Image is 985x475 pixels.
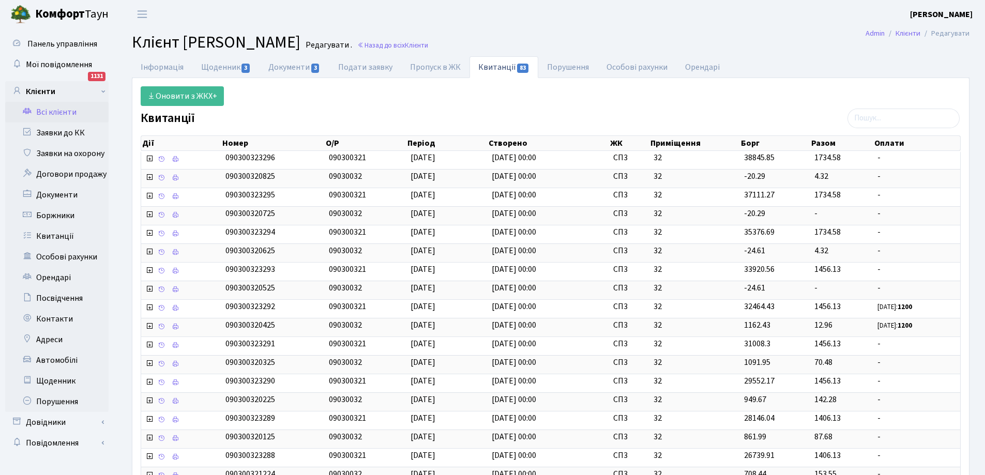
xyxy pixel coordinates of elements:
[329,152,366,163] span: 090300321
[5,391,109,412] a: Порушення
[492,171,536,182] span: [DATE] 00:00
[5,412,109,433] a: Довідники
[5,433,109,453] a: Повідомлення
[492,152,536,163] span: [DATE] 00:00
[10,4,31,25] img: logo.png
[5,350,109,371] a: Автомобілі
[132,30,300,54] span: Клієнт [PERSON_NAME]
[654,282,736,294] span: 32
[411,319,435,331] span: [DATE]
[411,412,435,424] span: [DATE]
[910,8,973,21] a: [PERSON_NAME]
[744,338,770,349] span: 31008.3
[654,357,736,369] span: 32
[814,208,817,219] span: -
[411,375,435,387] span: [DATE]
[910,9,973,20] b: [PERSON_NAME]
[329,450,366,461] span: 090300321
[35,6,85,22] b: Комфорт
[877,226,956,238] span: -
[613,319,645,331] span: СП3
[411,282,435,294] span: [DATE]
[654,375,736,387] span: 32
[225,375,275,387] span: 090300323290
[411,226,435,238] span: [DATE]
[405,40,428,50] span: Клієнти
[613,394,645,406] span: СП3
[877,394,956,406] span: -
[5,309,109,329] a: Контакти
[654,208,736,220] span: 32
[877,338,956,350] span: -
[877,152,956,164] span: -
[538,56,598,78] a: Порушення
[141,136,221,150] th: Дії
[492,245,536,256] span: [DATE] 00:00
[873,136,960,150] th: Оплати
[411,189,435,201] span: [DATE]
[26,59,92,70] span: Мої повідомлення
[744,301,775,312] span: 32464.43
[411,264,435,275] span: [DATE]
[225,450,275,461] span: 090300323288
[814,338,841,349] span: 1456.13
[401,56,469,78] a: Пропуск в ЖК
[411,357,435,368] span: [DATE]
[5,122,109,143] a: Заявки до КК
[866,28,885,39] a: Admin
[492,338,536,349] span: [DATE] 00:00
[896,28,920,39] a: Клієнти
[814,245,828,256] span: 4.32
[411,431,435,442] span: [DATE]
[492,375,536,387] span: [DATE] 00:00
[304,40,352,50] small: Редагувати .
[225,189,275,201] span: 090300323295
[225,394,275,405] span: 090300320225
[517,64,528,73] span: 83
[411,450,435,461] span: [DATE]
[27,38,97,50] span: Панель управління
[877,282,956,294] span: -
[225,301,275,312] span: 090300323292
[469,56,538,78] a: Квитанції
[744,357,770,368] span: 1091.95
[411,338,435,349] span: [DATE]
[877,412,956,424] span: -
[492,412,536,424] span: [DATE] 00:00
[329,245,362,256] span: 09030032
[492,357,536,368] span: [DATE] 00:00
[920,28,969,39] li: Редагувати
[329,431,362,442] span: 09030032
[814,450,841,461] span: 1406.13
[492,226,536,238] span: [DATE] 00:00
[225,357,275,368] span: 090300320325
[329,56,401,78] a: Подати заявку
[88,72,105,81] div: 1131
[613,375,645,387] span: СП3
[654,319,736,331] span: 32
[192,56,260,78] a: Щоденник
[877,431,956,443] span: -
[613,357,645,369] span: СП3
[877,302,912,312] small: [DATE]:
[241,64,250,73] span: 3
[744,394,766,405] span: 949.67
[411,301,435,312] span: [DATE]
[654,301,736,313] span: 32
[5,102,109,122] a: Всі клієнти
[311,64,320,73] span: 3
[329,208,362,219] span: 09030032
[411,208,435,219] span: [DATE]
[411,245,435,256] span: [DATE]
[814,301,841,312] span: 1456.13
[744,375,775,387] span: 29552.17
[810,136,873,150] th: Разом
[129,6,155,23] button: Переключити навігацію
[654,152,736,164] span: 32
[877,375,956,387] span: -
[5,247,109,267] a: Особові рахунки
[5,288,109,309] a: Посвідчення
[814,282,817,294] span: -
[225,208,275,219] span: 090300320725
[613,152,645,164] span: СП3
